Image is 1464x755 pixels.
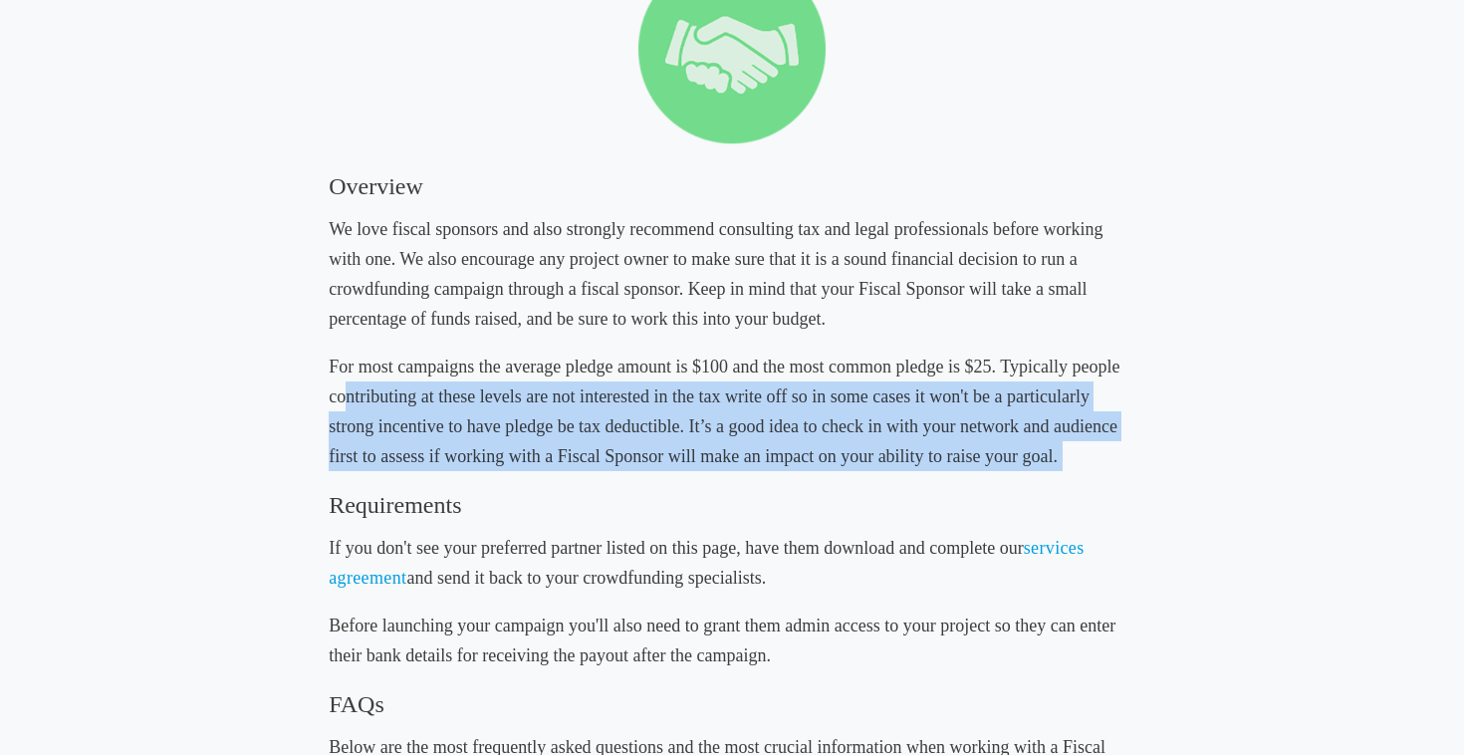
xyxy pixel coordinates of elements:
h3: Requirements [329,489,1135,521]
h5: If you don't see your preferred partner listed on this page, have them download and complete our ... [329,533,1135,593]
h5: For most campaigns the average pledge amount is $100 and the most common pledge is $25. Typically... [329,352,1135,471]
h3: Overview [329,170,1135,202]
h3: FAQs [329,688,1135,720]
h5: We love fiscal sponsors and also strongly recommend consulting tax and legal professionals before... [329,214,1135,334]
h5: Before launching your campaign you'll also need to grant them admin access to your project so the... [329,611,1135,670]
